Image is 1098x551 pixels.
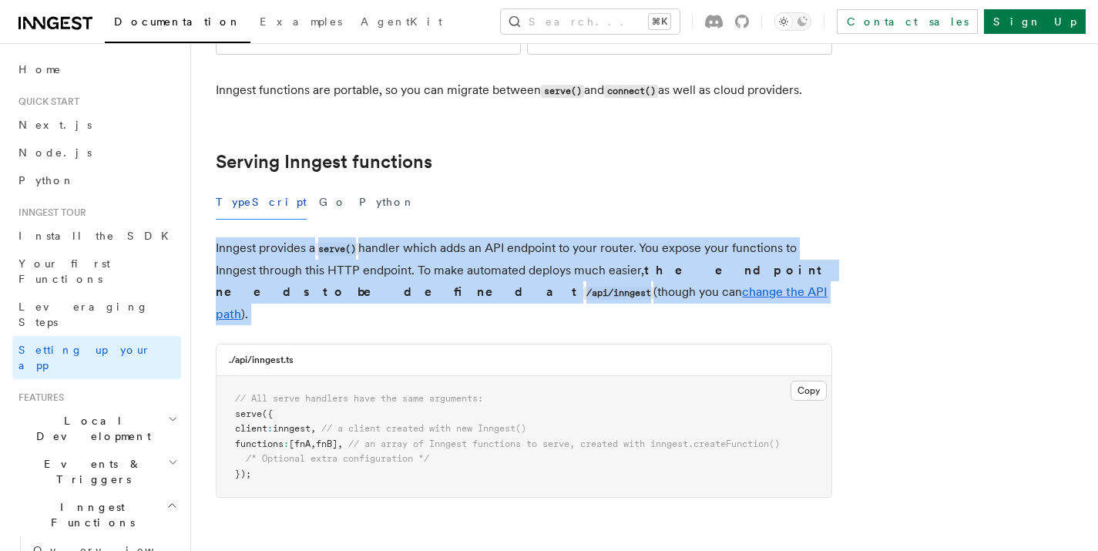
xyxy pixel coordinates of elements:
[359,185,415,220] button: Python
[12,96,79,108] span: Quick start
[18,146,92,159] span: Node.js
[216,185,307,220] button: TypeScript
[12,293,181,336] a: Leveraging Steps
[791,381,827,401] button: Copy
[12,407,181,450] button: Local Development
[289,438,311,449] span: [fnA
[12,413,168,444] span: Local Development
[361,15,442,28] span: AgentKit
[18,119,92,131] span: Next.js
[18,257,110,285] span: Your first Functions
[18,62,62,77] span: Home
[311,438,316,449] span: ,
[316,438,337,449] span: fnB]
[348,438,780,449] span: // an array of Inngest functions to serve, created with inngest.createFunction()
[235,423,267,434] span: client
[12,456,168,487] span: Events & Triggers
[235,393,483,404] span: // All serve handlers have the same arguments:
[235,469,251,479] span: });
[114,15,241,28] span: Documentation
[319,185,347,220] button: Go
[12,111,181,139] a: Next.js
[18,174,75,186] span: Python
[260,15,342,28] span: Examples
[12,222,181,250] a: Install the SDK
[250,5,351,42] a: Examples
[501,9,680,34] button: Search...⌘K
[837,9,978,34] a: Contact sales
[12,55,181,83] a: Home
[216,151,432,173] a: Serving Inngest functions
[583,287,653,300] code: /api/inngest
[235,408,262,419] span: serve
[105,5,250,43] a: Documentation
[12,499,166,530] span: Inngest Functions
[235,438,284,449] span: functions
[216,79,832,102] p: Inngest functions are portable, so you can migrate between and as well as cloud providers.
[216,237,832,325] p: Inngest provides a handler which adds an API endpoint to your router. You expose your functions t...
[12,139,181,166] a: Node.js
[321,423,526,434] span: // a client created with new Inngest()
[267,423,273,434] span: :
[246,453,429,464] span: /* Optional extra configuration */
[541,85,584,98] code: serve()
[774,12,811,31] button: Toggle dark mode
[337,438,343,449] span: ,
[18,230,178,242] span: Install the SDK
[229,354,294,366] h3: ./api/inngest.ts
[12,250,181,293] a: Your first Functions
[12,166,181,194] a: Python
[12,336,181,379] a: Setting up your app
[315,243,358,256] code: serve()
[262,408,273,419] span: ({
[351,5,452,42] a: AgentKit
[12,450,181,493] button: Events & Triggers
[649,14,670,29] kbd: ⌘K
[12,207,86,219] span: Inngest tour
[12,391,64,404] span: Features
[18,301,149,328] span: Leveraging Steps
[604,85,658,98] code: connect()
[284,438,289,449] span: :
[273,423,311,434] span: inngest
[18,344,151,371] span: Setting up your app
[311,423,316,434] span: ,
[12,493,181,536] button: Inngest Functions
[984,9,1086,34] a: Sign Up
